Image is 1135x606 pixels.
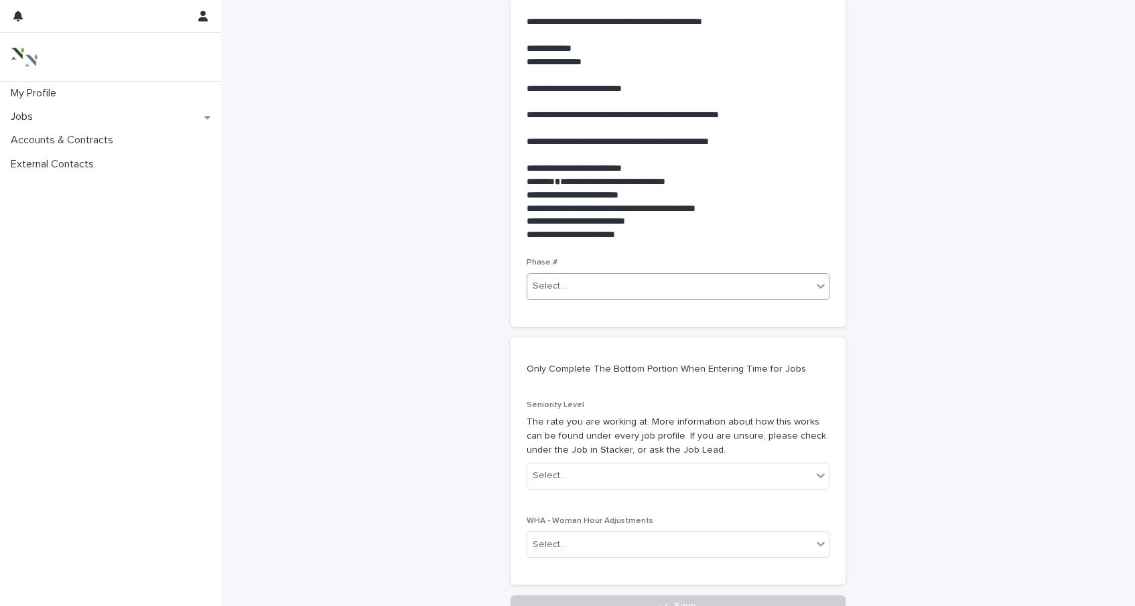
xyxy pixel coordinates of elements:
[5,134,124,147] p: Accounts & Contracts
[11,44,38,70] img: 3bAFpBnQQY6ys9Fa9hsD
[527,517,653,525] span: WHA - Woman Hour Adjustments
[527,258,557,267] span: Phase #
[533,469,566,483] div: Select...
[527,401,584,409] span: Seniority Level
[5,110,44,123] p: Jobs
[5,158,105,171] p: External Contacts
[533,279,566,293] div: Select...
[5,87,67,100] p: My Profile
[527,363,824,375] p: Only Complete The Bottom Portion When Entering Time for Jobs
[527,415,829,457] p: The rate you are working at. More information about how this works can be found under every job p...
[533,538,566,552] div: Select...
